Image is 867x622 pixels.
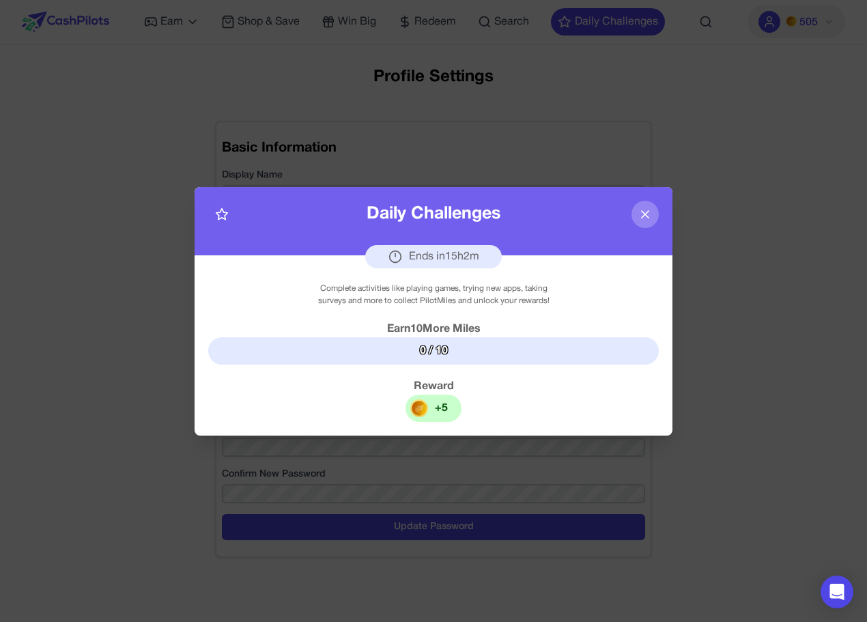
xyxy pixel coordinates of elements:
[365,245,502,268] div: Ends in 15 h 2 m
[435,400,448,416] div: + 5
[208,337,659,365] div: 0 / 10
[367,201,500,227] div: Daily Challenges
[410,399,428,417] img: reward
[821,576,853,608] div: Open Intercom Messenger
[208,378,659,395] div: Reward
[208,321,659,337] div: Earn 10 More Miles
[306,283,562,307] div: Complete activities like playing games, trying new apps, taking surveys and more to collect Pilot...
